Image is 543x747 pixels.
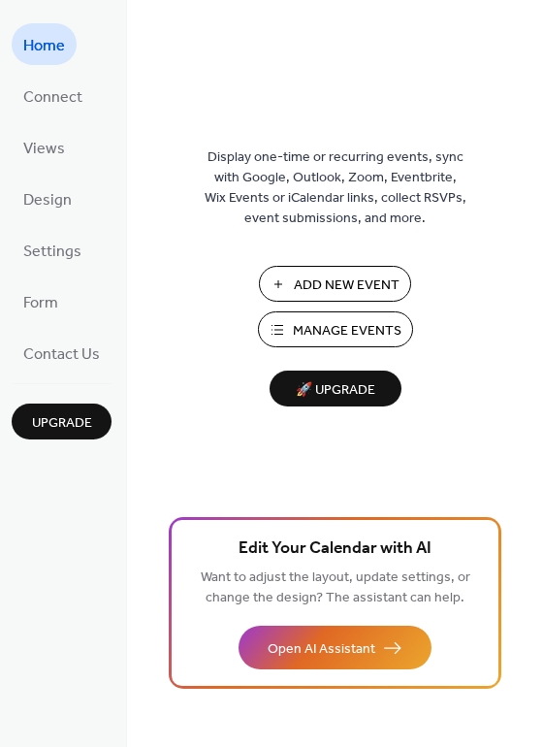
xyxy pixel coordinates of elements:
[268,639,375,660] span: Open AI Assistant
[201,565,470,611] span: Want to adjust the layout, update settings, or change the design? The assistant can help.
[23,185,72,215] span: Design
[281,377,390,404] span: 🚀 Upgrade
[23,31,65,61] span: Home
[258,311,413,347] button: Manage Events
[293,321,401,341] span: Manage Events
[259,266,411,302] button: Add New Event
[12,75,94,116] a: Connect
[12,332,112,373] a: Contact Us
[12,178,83,219] a: Design
[239,626,431,669] button: Open AI Assistant
[12,404,112,439] button: Upgrade
[23,82,82,113] span: Connect
[32,413,92,434] span: Upgrade
[23,288,58,318] span: Form
[12,126,77,168] a: Views
[270,371,401,406] button: 🚀 Upgrade
[205,147,466,229] span: Display one-time or recurring events, sync with Google, Outlook, Zoom, Eventbrite, Wix Events or ...
[23,237,81,267] span: Settings
[12,229,93,271] a: Settings
[12,280,70,322] a: Form
[239,536,431,563] span: Edit Your Calendar with AI
[23,340,100,370] span: Contact Us
[294,276,399,296] span: Add New Event
[23,134,65,164] span: Views
[12,23,77,65] a: Home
